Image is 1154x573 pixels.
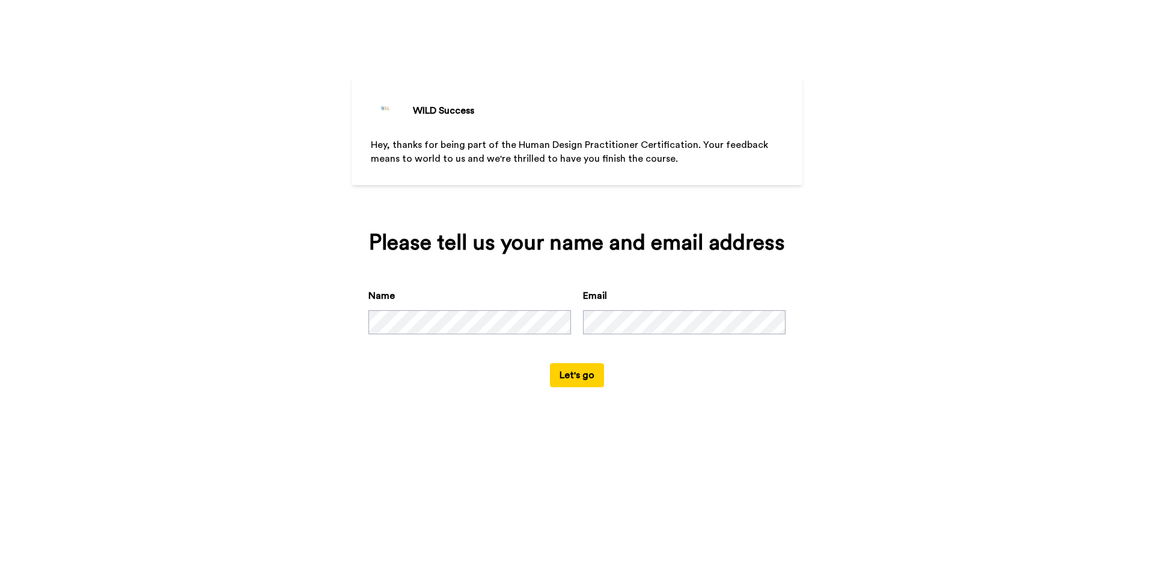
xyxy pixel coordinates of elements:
label: Email [583,289,607,303]
span: Hey, thanks for being part of the Human Design Practitioner Certification. Your feedback means to... [371,140,771,164]
div: WILD Success [413,103,474,118]
button: Let's go [550,363,604,387]
label: Name [368,289,395,303]
div: Please tell us your name and email address [368,231,786,255]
